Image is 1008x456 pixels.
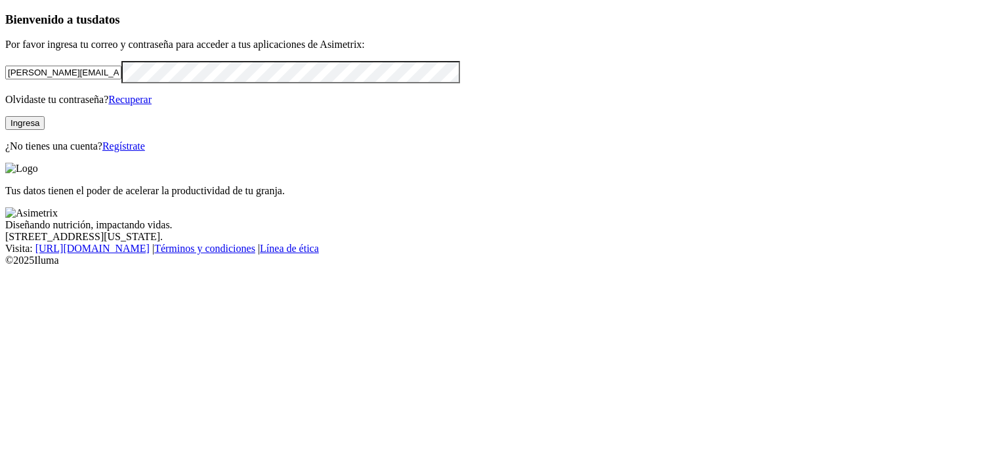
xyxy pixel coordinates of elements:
p: Olvidaste tu contraseña? [5,94,1003,106]
div: Diseñando nutrición, impactando vidas. [5,219,1003,231]
p: Por favor ingresa tu correo y contraseña para acceder a tus aplicaciones de Asimetrix: [5,39,1003,51]
span: datos [92,12,120,26]
a: Línea de ética [260,243,319,254]
input: Tu correo [5,66,121,79]
a: [URL][DOMAIN_NAME] [35,243,150,254]
p: Tus datos tienen el poder de acelerar la productividad de tu granja. [5,185,1003,197]
a: Recuperar [108,94,152,105]
button: Ingresa [5,116,45,130]
img: Asimetrix [5,207,58,219]
div: Visita : | | [5,243,1003,255]
a: Términos y condiciones [154,243,255,254]
p: ¿No tienes una cuenta? [5,140,1003,152]
h3: Bienvenido a tus [5,12,1003,27]
div: © 2025 Iluma [5,255,1003,266]
div: [STREET_ADDRESS][US_STATE]. [5,231,1003,243]
img: Logo [5,163,38,175]
a: Regístrate [102,140,145,152]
